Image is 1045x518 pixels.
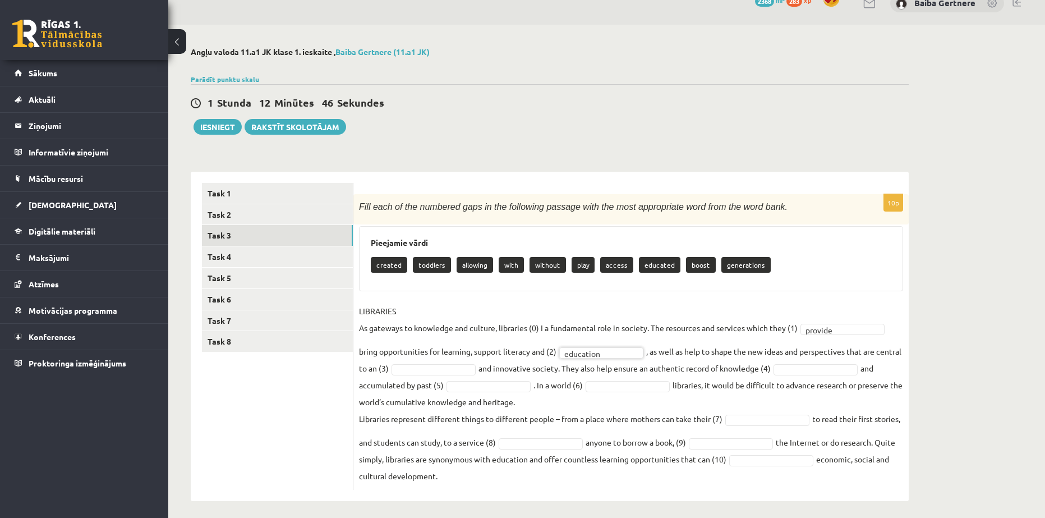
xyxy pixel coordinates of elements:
p: toddlers [413,257,451,273]
p: boost [686,257,716,273]
a: Rīgas 1. Tālmācības vidusskola [12,20,102,48]
span: Sākums [29,68,57,78]
h2: Angļu valoda 11.a1 JK klase 1. ieskaite , [191,47,909,57]
a: Sākums [15,60,154,86]
a: Ziņojumi [15,113,154,139]
span: 12 [259,96,270,109]
span: [DEMOGRAPHIC_DATA] [29,200,117,210]
a: Task 6 [202,289,353,310]
a: Atzīmes [15,271,154,297]
legend: Ziņojumi [29,113,154,139]
p: educated [639,257,680,273]
a: Task 8 [202,331,353,352]
a: Task 3 [202,225,353,246]
span: education [564,348,628,359]
span: Digitālie materiāli [29,226,95,236]
span: provide [805,324,869,336]
a: Digitālie materiāli [15,218,154,244]
p: allowing [457,257,493,273]
a: Maksājumi [15,245,154,271]
a: Aktuāli [15,86,154,112]
a: Rakstīt skolotājam [245,119,346,135]
p: created [371,257,407,273]
p: access [600,257,633,273]
p: LIBRARIES As gateways to knowledge and culture, libraries (0) I a fundamental role in society. Th... [359,302,798,336]
a: Task 7 [202,310,353,331]
a: Task 1 [202,183,353,204]
a: education [559,347,643,359]
h3: Pieejamie vārdi [371,238,891,247]
a: Parādīt punktu skalu [191,75,259,84]
span: Mācību resursi [29,173,83,184]
p: 10p [883,194,903,212]
span: Konferences [29,332,76,342]
span: Aktuāli [29,94,56,104]
p: with [499,257,524,273]
p: play [572,257,595,273]
legend: Informatīvie ziņojumi [29,139,154,165]
p: Libraries represent different things to different people – from a place where mothers can take th... [359,410,722,427]
a: provide [800,324,885,335]
button: Iesniegt [194,119,242,135]
span: Minūtes [274,96,314,109]
a: Task 4 [202,246,353,267]
a: Informatīvie ziņojumi [15,139,154,165]
span: Sekundes [337,96,384,109]
a: [DEMOGRAPHIC_DATA] [15,192,154,218]
span: 1 [208,96,213,109]
span: Fill each of the numbered gaps in the following passage with the most appropriate word from the w... [359,202,788,212]
p: without [530,257,566,273]
a: Task 5 [202,268,353,288]
legend: Maksājumi [29,245,154,271]
span: Atzīmes [29,279,59,289]
a: Task 2 [202,204,353,225]
span: 46 [322,96,333,109]
span: Stunda [217,96,251,109]
span: Proktoringa izmēģinājums [29,358,126,368]
a: Konferences [15,324,154,350]
a: Baiba Gertnere (11.a1 JK) [335,47,430,57]
p: generations [721,257,771,273]
a: Proktoringa izmēģinājums [15,350,154,376]
fieldset: bring opportunities for learning, support literacy and (2) , as well as help to shape the new ide... [359,302,903,484]
a: Motivācijas programma [15,297,154,323]
a: Mācību resursi [15,166,154,191]
span: Motivācijas programma [29,305,117,315]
